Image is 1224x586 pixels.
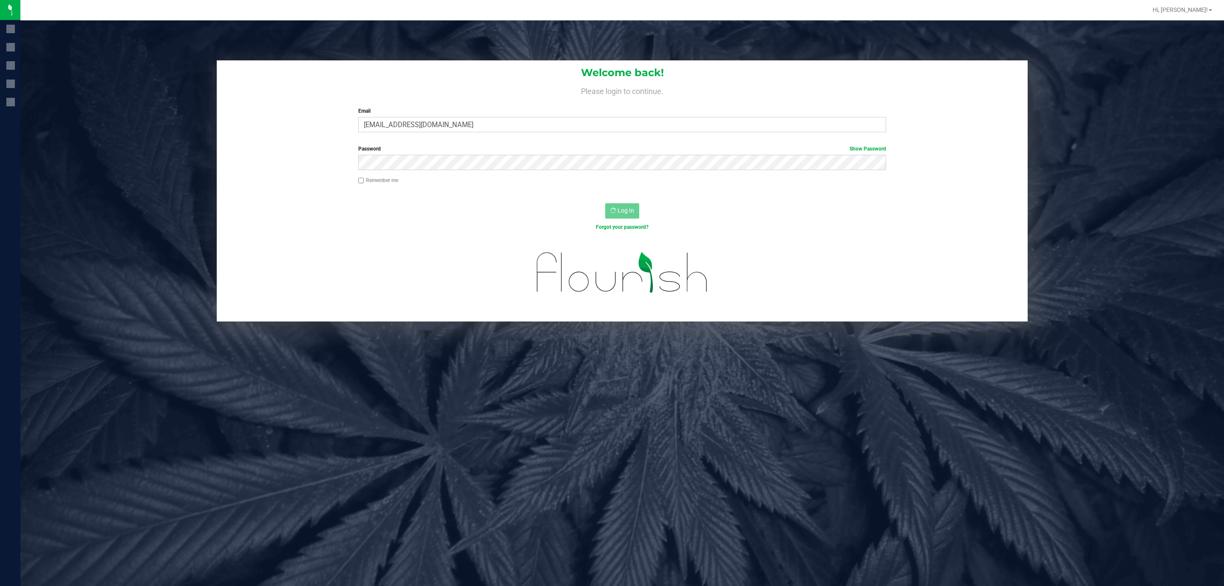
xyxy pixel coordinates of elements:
label: Remember me [358,176,398,184]
a: Show Password [850,146,886,152]
h4: Please login to continue. [217,85,1028,95]
a: Forgot your password? [596,224,649,230]
h1: Welcome back! [217,67,1028,78]
img: flourish_logo.svg [521,240,724,305]
button: Log In [605,203,639,219]
label: Email [358,107,886,115]
span: Password [358,146,381,152]
span: Log In [618,207,634,214]
span: Hi, [PERSON_NAME]! [1153,6,1208,13]
input: Remember me [358,178,364,184]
